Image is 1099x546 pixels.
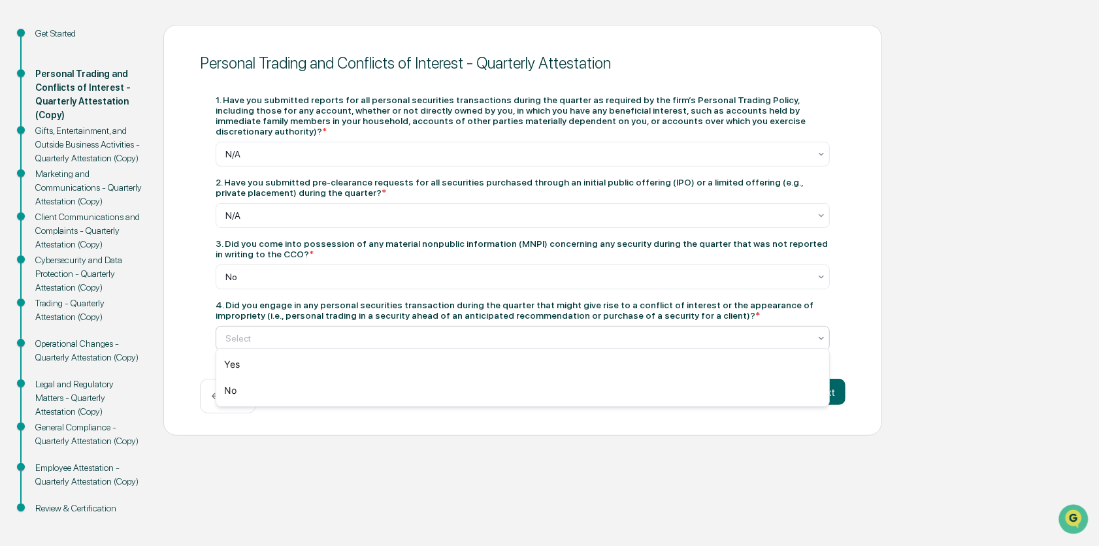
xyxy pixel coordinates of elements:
div: Operational Changes - Quarterly Attestation (Copy) [35,337,142,364]
span: Attestations [108,165,162,178]
div: 🗄️ [95,166,105,176]
div: Marketing and Communications - Quarterly Attestation (Copy) [35,167,142,208]
p: ← Back [211,390,245,402]
div: 4. Did you engage in any personal securities transaction during the quarter that might give rise ... [216,300,830,321]
div: Personal Trading and Conflicts of Interest - Quarterly Attestation [200,54,845,72]
a: 🗄️Attestations [90,159,167,183]
div: Trading - Quarterly Attestation (Copy) [35,297,142,324]
div: Review & Certification [35,502,142,515]
div: Get Started [35,27,142,40]
div: 1. Have you submitted reports for all personal securities transactions during the quarter as requ... [216,95,830,136]
div: Gifts, Entertainment, and Outside Business Activities - Quarterly Attestation (Copy) [35,124,142,165]
div: Legal and Regulatory Matters - Quarterly Attestation (Copy) [35,377,142,419]
div: No [216,377,829,404]
div: Yes [216,351,829,377]
img: 1746055101610-c473b297-6a78-478c-a979-82029cc54cd1 [13,100,37,123]
div: Cybersecurity and Data Protection - Quarterly Attestation (Copy) [35,253,142,295]
div: We're available if you need us! [44,113,165,123]
div: Start new chat [44,100,214,113]
div: Employee Attestation - Quarterly Attestation (Copy) [35,461,142,489]
span: Pylon [130,221,158,231]
div: 2. Have you submitted pre-clearance requests for all securities purchased through an initial publ... [216,177,830,198]
a: 🔎Data Lookup [8,184,88,208]
p: How can we help? [13,27,238,48]
div: 3. Did you come into possession of any material nonpublic information (MNPI) concerning any secur... [216,238,830,259]
span: Data Lookup [26,189,82,202]
div: General Compliance - Quarterly Attestation (Copy) [35,421,142,448]
div: 🖐️ [13,166,24,176]
div: Personal Trading and Conflicts of Interest - Quarterly Attestation (Copy) [35,67,142,122]
span: Preclearance [26,165,84,178]
button: Start new chat [222,104,238,120]
div: Client Communications and Complaints - Quarterly Attestation (Copy) [35,210,142,251]
iframe: Open customer support [1057,503,1092,538]
a: Powered byPylon [92,221,158,231]
div: 🔎 [13,191,24,201]
a: 🖐️Preclearance [8,159,90,183]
